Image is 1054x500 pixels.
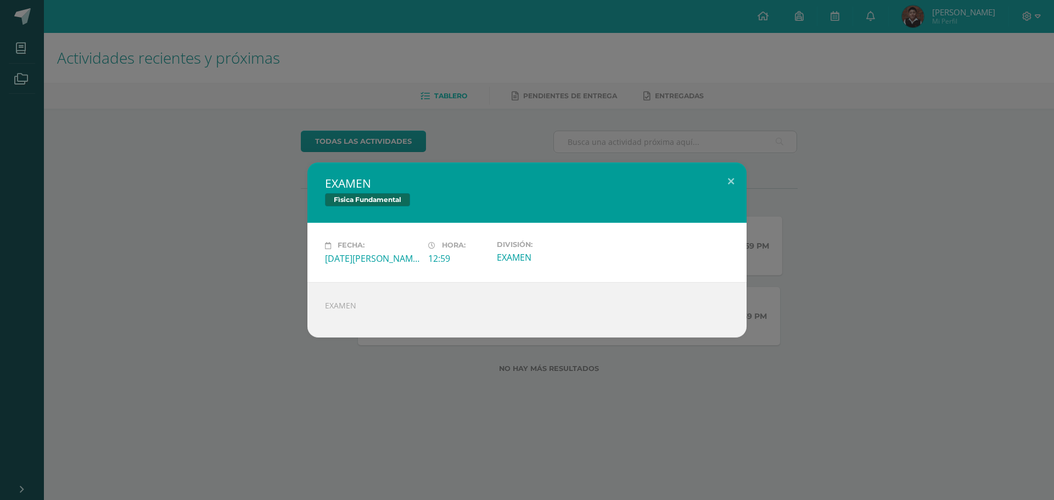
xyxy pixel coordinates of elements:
[325,193,410,206] span: Fìsica Fundamental
[325,176,729,191] h2: EXAMEN
[497,251,591,263] div: EXAMEN
[307,282,747,338] div: EXAMEN
[715,162,747,200] button: Close (Esc)
[338,241,365,250] span: Fecha:
[497,240,591,249] label: División:
[442,241,466,250] span: Hora:
[428,252,488,265] div: 12:59
[325,252,419,265] div: [DATE][PERSON_NAME]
